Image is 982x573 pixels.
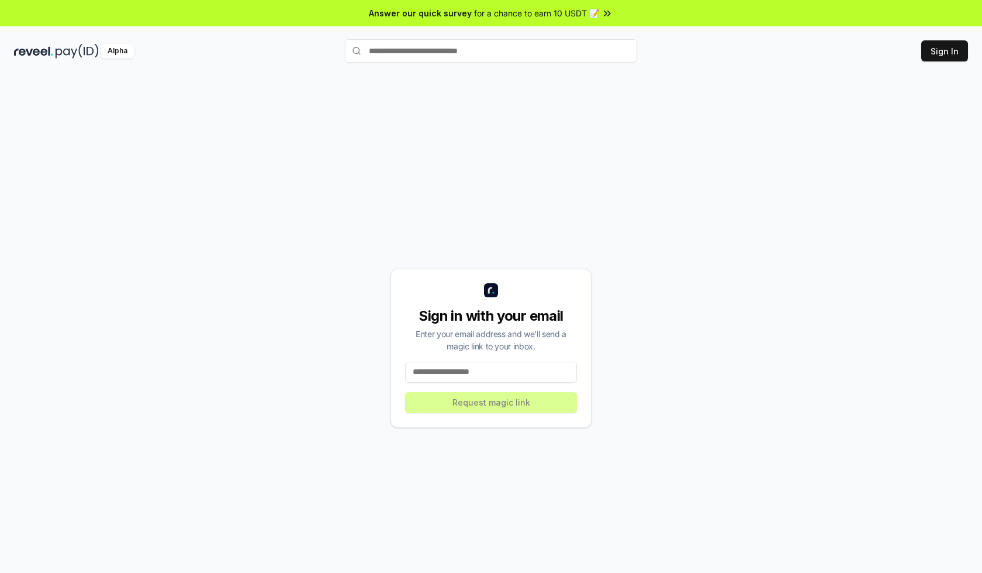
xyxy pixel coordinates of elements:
[405,328,577,352] div: Enter your email address and we’ll send a magic link to your inbox.
[474,7,599,19] span: for a chance to earn 10 USDT 📝
[101,44,134,59] div: Alpha
[921,40,968,61] button: Sign In
[405,307,577,325] div: Sign in with your email
[369,7,472,19] span: Answer our quick survey
[484,283,498,297] img: logo_small
[14,44,53,59] img: reveel_dark
[56,44,99,59] img: pay_id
